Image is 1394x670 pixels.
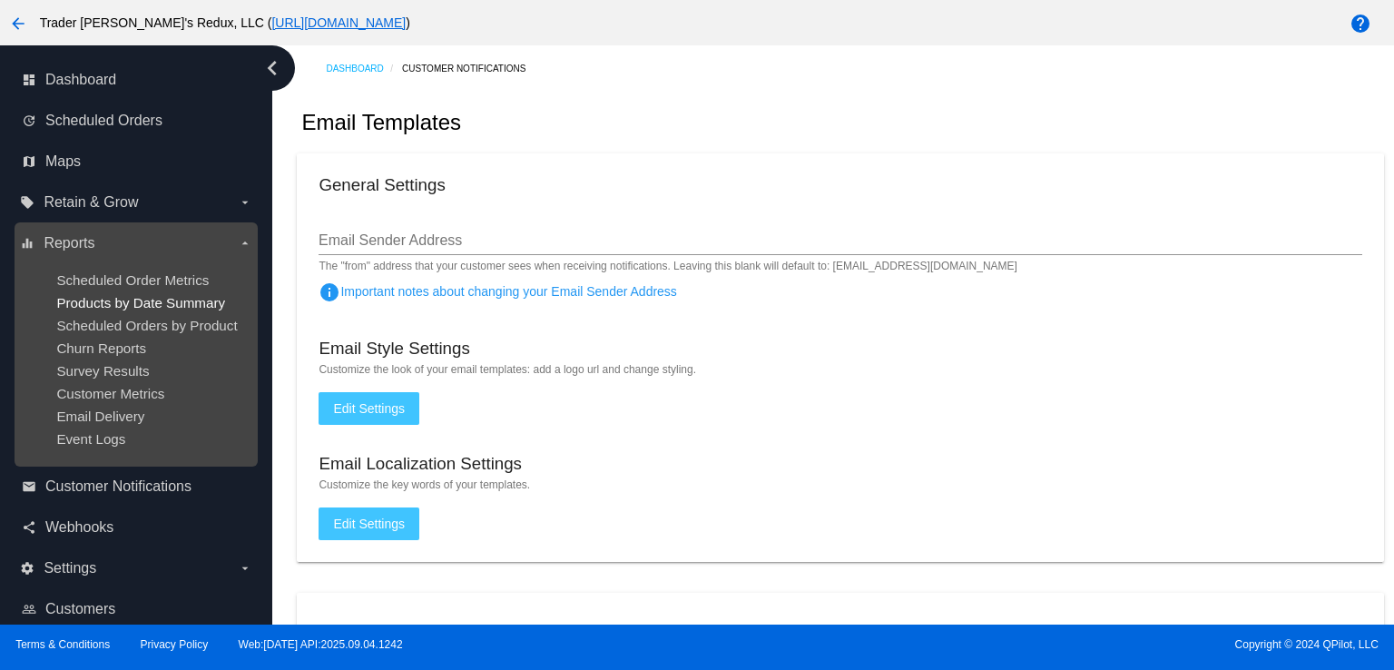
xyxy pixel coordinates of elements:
a: Dashboard [326,54,402,83]
mat-icon: arrow_back [7,13,29,34]
i: equalizer [20,236,34,251]
button: Edit Settings [319,392,419,425]
mat-hint: Customize the look of your email templates: add a logo url and change styling. [319,363,1361,376]
a: Scheduled Orders by Product [56,318,237,333]
mat-icon: info [319,281,340,303]
span: Edit Settings [333,401,405,416]
span: Scheduled Orders [45,113,162,129]
span: Retain & Grow [44,194,138,211]
a: Products by Date Summary [56,295,225,310]
a: Email Delivery [56,409,144,424]
a: Churn Reports [56,340,146,356]
i: email [22,479,36,494]
i: arrow_drop_down [238,236,252,251]
mat-icon: help [1350,13,1371,34]
mat-hint: The "from" address that your customer sees when receiving notifications. Leaving this blank will ... [319,261,1017,273]
h3: Email Localization Settings [319,454,522,474]
span: Reports [44,235,94,251]
i: update [22,113,36,128]
span: Webhooks [45,519,113,536]
a: Web:[DATE] API:2025.09.04.1242 [239,638,403,651]
i: share [22,520,36,535]
a: email Customer Notifications [22,472,252,501]
span: Edit Settings [333,517,405,531]
i: map [22,154,36,169]
a: people_outline Customers [22,595,252,624]
a: map Maps [22,147,252,176]
a: Customer Metrics [56,386,164,401]
a: [URL][DOMAIN_NAME] [271,15,406,30]
h3: Email Style Settings [319,339,469,359]
h3: General Settings [319,175,445,195]
a: Survey Results [56,363,149,379]
span: Dashboard [45,72,116,88]
i: arrow_drop_down [238,561,252,576]
i: people_outline [22,602,36,616]
span: Trader [PERSON_NAME]'s Redux, LLC ( ) [40,15,410,30]
span: Customer Notifications [45,478,191,495]
mat-hint: Customize the key words of your templates. [319,478,1361,491]
a: Scheduled Order Metrics [56,272,209,288]
a: Event Logs [56,431,125,447]
a: Privacy Policy [141,638,209,651]
a: Terms & Conditions [15,638,110,651]
button: Important notes about changing your Email Sender Address [319,273,355,310]
span: Settings [44,560,96,576]
input: Email Sender Address [319,232,1361,249]
span: Customers [45,601,115,617]
a: update Scheduled Orders [22,106,252,135]
a: Customer Notifications [402,54,542,83]
span: Important notes about changing your Email Sender Address [319,284,676,299]
a: share Webhooks [22,513,252,542]
button: Edit Settings [319,507,419,540]
a: dashboard Dashboard [22,65,252,94]
h2: Email Templates [301,110,461,135]
i: arrow_drop_down [238,195,252,210]
i: dashboard [22,73,36,87]
span: Maps [45,153,81,170]
i: settings [20,561,34,576]
span: Copyright © 2024 QPilot, LLC [712,638,1379,651]
i: local_offer [20,195,34,210]
i: chevron_left [258,54,287,83]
